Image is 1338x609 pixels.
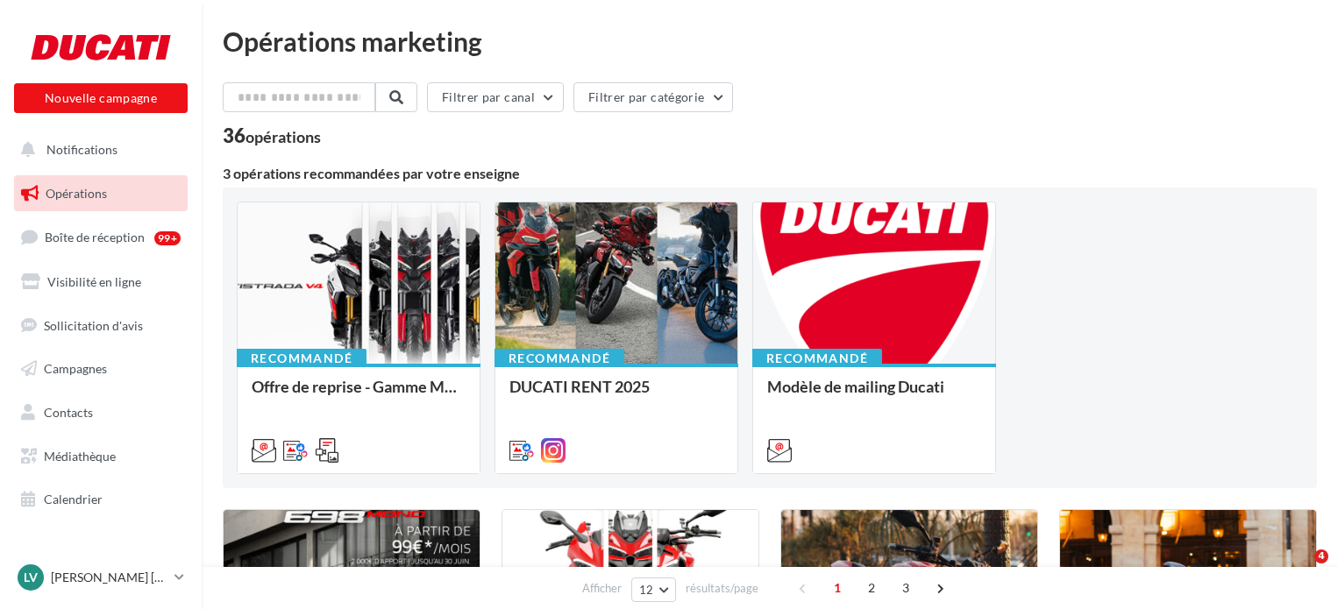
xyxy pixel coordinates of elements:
button: Filtrer par catégorie [573,82,733,112]
button: 12 [631,577,676,602]
a: Boîte de réception99+ [11,218,191,256]
iframe: Intercom live chat [1278,549,1320,591]
span: Afficher [582,580,622,597]
span: Médiathèque [44,449,116,464]
div: 3 opérations recommandées par votre enseigne [223,166,1317,181]
div: DUCATI RENT 2025 [509,378,723,413]
span: 3 [892,574,920,602]
span: 1 [823,574,851,602]
div: Modèle de mailing Ducati [767,378,981,413]
p: [PERSON_NAME] [PERSON_NAME] [51,569,167,586]
div: Offre de reprise - Gamme MTS V4 [252,378,466,413]
span: résultats/page [686,580,758,597]
a: Opérations [11,175,191,212]
a: Calendrier [11,481,191,518]
span: Visibilité en ligne [47,274,141,289]
div: opérations [246,129,321,145]
span: Campagnes [44,361,107,376]
span: Sollicitation d'avis [44,317,143,332]
span: Boîte de réception [45,230,145,244]
a: Sollicitation d'avis [11,308,191,344]
a: Campagnes [11,351,191,387]
button: Nouvelle campagne [14,83,188,113]
div: 36 [223,126,321,145]
a: Contacts [11,394,191,431]
span: Opérations [46,186,107,201]
div: Recommandé [495,349,624,368]
a: Médiathèque [11,438,191,475]
span: 2 [858,574,886,602]
span: 4 [1314,549,1328,563]
div: Recommandé [237,349,367,368]
span: Contacts [44,405,93,420]
span: 12 [639,583,654,597]
div: Recommandé [752,349,882,368]
span: Notifications [46,142,117,157]
span: Calendrier [44,492,103,506]
span: Lv [24,569,38,586]
div: Opérations marketing [223,28,1317,54]
a: Visibilité en ligne [11,264,191,301]
div: 99+ [154,231,181,245]
button: Filtrer par canal [427,82,564,112]
button: Notifications [11,131,184,168]
a: Lv [PERSON_NAME] [PERSON_NAME] [14,561,188,594]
